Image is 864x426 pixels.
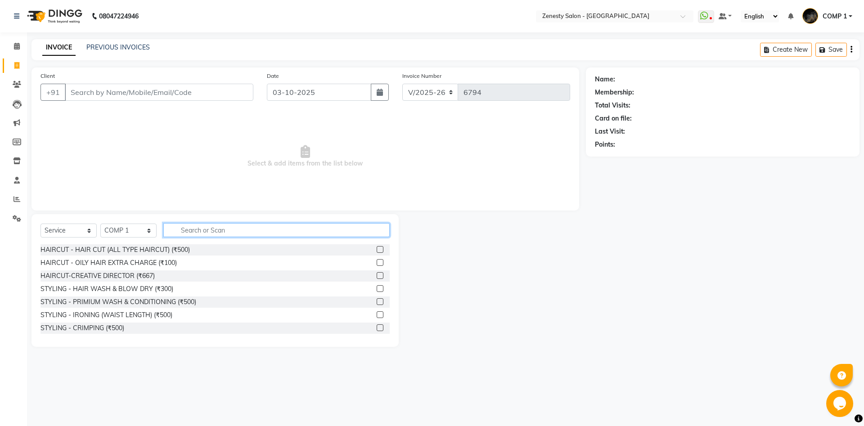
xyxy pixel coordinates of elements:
[42,40,76,56] a: INVOICE
[40,297,196,307] div: STYLING - PRIMIUM WASH & CONDITIONING (₹500)
[802,8,818,24] img: COMP 1
[823,12,847,21] span: COMP 1
[40,271,155,281] div: HAIRCUT-CREATIVE DIRECTOR (₹667)
[826,390,855,417] iframe: chat widget
[40,245,190,255] div: HAIRCUT - HAIR CUT (ALL TYPE HAIRCUT) (₹500)
[595,114,632,123] div: Card on file:
[40,310,172,320] div: STYLING - IRONING (WAIST LENGTH) (₹500)
[40,84,66,101] button: +91
[99,4,139,29] b: 08047224946
[65,84,253,101] input: Search by Name/Mobile/Email/Code
[595,140,615,149] div: Points:
[23,4,85,29] img: logo
[267,72,279,80] label: Date
[40,284,173,294] div: STYLING - HAIR WASH & BLOW DRY (₹300)
[815,43,847,57] button: Save
[402,72,441,80] label: Invoice Number
[40,112,570,202] span: Select & add items from the list below
[40,258,177,268] div: HAIRCUT - OILY HAIR EXTRA CHARGE (₹100)
[595,101,630,110] div: Total Visits:
[86,43,150,51] a: PREVIOUS INVOICES
[595,127,625,136] div: Last Visit:
[40,72,55,80] label: Client
[595,75,615,84] div: Name:
[760,43,812,57] button: Create New
[595,88,634,97] div: Membership:
[40,323,124,333] div: STYLING - CRIMPING (₹500)
[163,223,390,237] input: Search or Scan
